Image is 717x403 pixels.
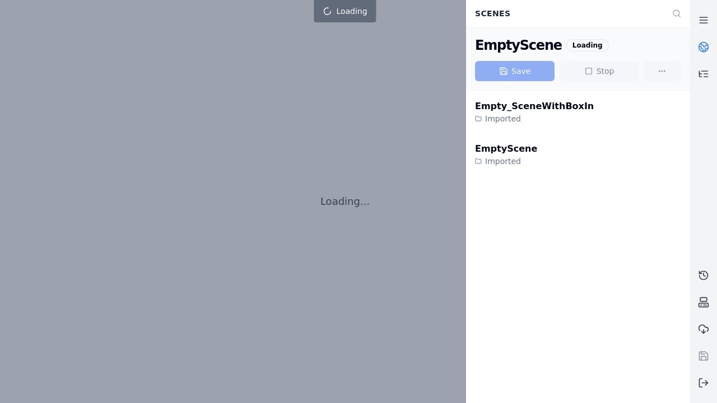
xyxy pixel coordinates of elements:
div: EmptyScene [475,142,537,156]
p: Loading... [320,194,370,209]
div: Scenes [468,3,665,24]
div: Imported [475,113,594,124]
div: Loading [566,39,609,51]
span: Loading [336,6,367,17]
div: Empty_SceneWithBoxIn [475,100,594,113]
div: Imported [475,156,537,167]
div: EmptyScene [475,36,562,54]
